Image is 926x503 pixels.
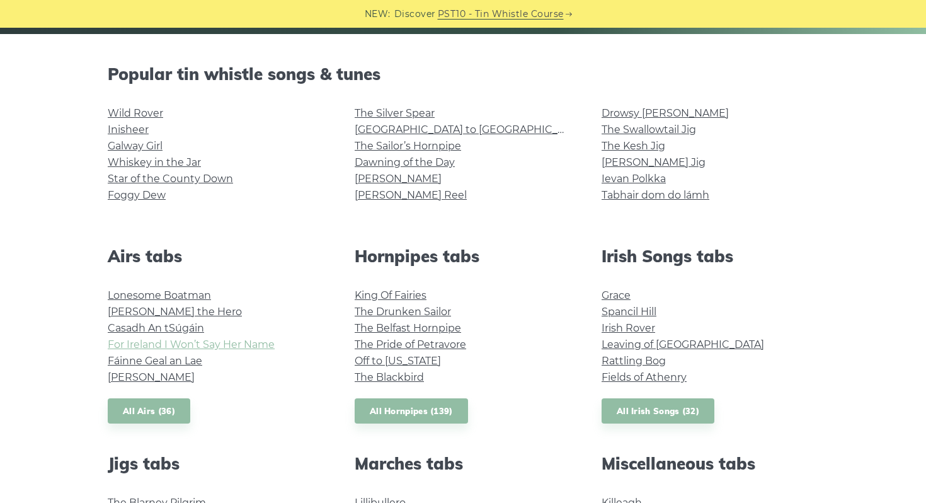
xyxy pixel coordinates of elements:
[602,107,729,119] a: Drowsy [PERSON_NAME]
[108,156,201,168] a: Whiskey in the Jar
[602,355,666,367] a: Rattling Bog
[108,289,211,301] a: Lonesome Boatman
[602,140,665,152] a: The Kesh Jig
[108,398,190,424] a: All Airs (36)
[355,454,571,473] h2: Marches tabs
[355,107,435,119] a: The Silver Spear
[108,64,818,84] h2: Popular tin whistle songs & tunes
[438,7,564,21] a: PST10 - Tin Whistle Course
[355,124,587,136] a: [GEOGRAPHIC_DATA] to [GEOGRAPHIC_DATA]
[355,371,424,383] a: The Blackbird
[108,140,163,152] a: Galway Girl
[355,322,461,334] a: The Belfast Hornpipe
[602,189,709,201] a: Tabhair dom do lámh
[108,322,204,334] a: Casadh An tSúgáin
[355,246,571,266] h2: Hornpipes tabs
[602,173,666,185] a: Ievan Polkka
[355,173,442,185] a: [PERSON_NAME]
[355,289,426,301] a: King Of Fairies
[602,289,631,301] a: Grace
[108,306,242,318] a: [PERSON_NAME] the Hero
[108,124,149,136] a: Inisheer
[602,371,687,383] a: Fields of Athenry
[108,371,195,383] a: [PERSON_NAME]
[602,156,706,168] a: [PERSON_NAME] Jig
[602,454,818,473] h2: Miscellaneous tabs
[108,173,233,185] a: Star of the County Down
[108,355,202,367] a: Fáinne Geal an Lae
[365,7,391,21] span: NEW:
[355,189,467,201] a: [PERSON_NAME] Reel
[108,189,166,201] a: Foggy Dew
[355,140,461,152] a: The Sailor’s Hornpipe
[602,398,714,424] a: All Irish Songs (32)
[602,124,696,136] a: The Swallowtail Jig
[602,338,764,350] a: Leaving of [GEOGRAPHIC_DATA]
[355,338,466,350] a: The Pride of Petravore
[355,355,441,367] a: Off to [US_STATE]
[355,398,468,424] a: All Hornpipes (139)
[602,306,656,318] a: Spancil Hill
[394,7,436,21] span: Discover
[108,246,324,266] h2: Airs tabs
[602,246,818,266] h2: Irish Songs tabs
[108,107,163,119] a: Wild Rover
[108,338,275,350] a: For Ireland I Won’t Say Her Name
[108,454,324,473] h2: Jigs tabs
[355,306,451,318] a: The Drunken Sailor
[602,322,655,334] a: Irish Rover
[355,156,455,168] a: Dawning of the Day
